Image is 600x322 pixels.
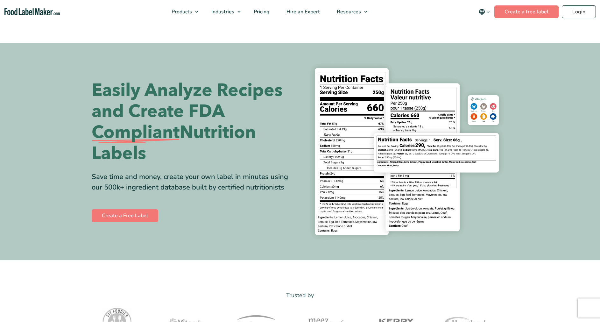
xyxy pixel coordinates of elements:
span: Pricing [252,8,270,15]
span: Resources [335,8,362,15]
span: Hire an Expert [285,8,321,15]
span: Compliant [92,122,180,143]
p: Trusted by [92,291,509,300]
span: Industries [209,8,235,15]
a: Login [562,5,596,18]
span: Products [170,8,193,15]
a: Create a Free Label [92,209,158,222]
div: Save time and money, create your own label in minutes using our 500k+ ingredient database built b... [92,172,295,193]
h1: Easily Analyze Recipes and Create FDA Nutrition Labels [92,80,295,164]
a: Create a free label [494,5,559,18]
